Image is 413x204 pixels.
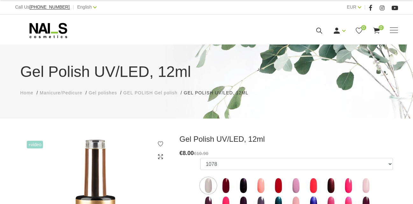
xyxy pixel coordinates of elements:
span: GEL POLISH Gel polish [123,90,177,95]
a: English [77,3,92,11]
img: ... [340,178,356,194]
a: Home [20,90,33,96]
span: 0 [361,25,366,30]
span: +Video [27,141,43,148]
img: ... [270,178,286,194]
img: ... [218,178,234,194]
a: 0 [373,27,381,35]
img: ... [288,178,304,194]
a: EUR [347,3,356,11]
a: [PHONE_NUMBER] [30,5,70,10]
li: Gel Polish UV/LED, 12ml [184,90,255,96]
h3: Gel Polish UV/LED, 12ml [180,134,393,144]
span: [PHONE_NUMBER] [30,4,70,10]
span: € [180,150,183,156]
img: ... [200,178,216,194]
span: | [73,3,74,11]
span: 0 [379,25,384,30]
img: ... [235,178,251,194]
a: Gel polishes [89,90,117,96]
img: ... [358,178,374,194]
img: ... [323,178,339,194]
h1: Gel Polish UV/LED, 12ml [20,60,393,83]
span: Home [20,90,33,95]
a: Manicure/Pedicure [40,90,82,96]
a: 0 [355,27,363,35]
span: Gel polishes [89,90,117,95]
span: Manicure/Pedicure [40,90,82,95]
span: 8.00 [183,150,194,156]
span: | [364,3,366,11]
a: GEL POLISH Gel polish [123,90,177,96]
img: ... [305,178,321,194]
div: Call Us [15,3,69,11]
s: €10.90 [194,151,209,156]
img: ... [253,178,269,194]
